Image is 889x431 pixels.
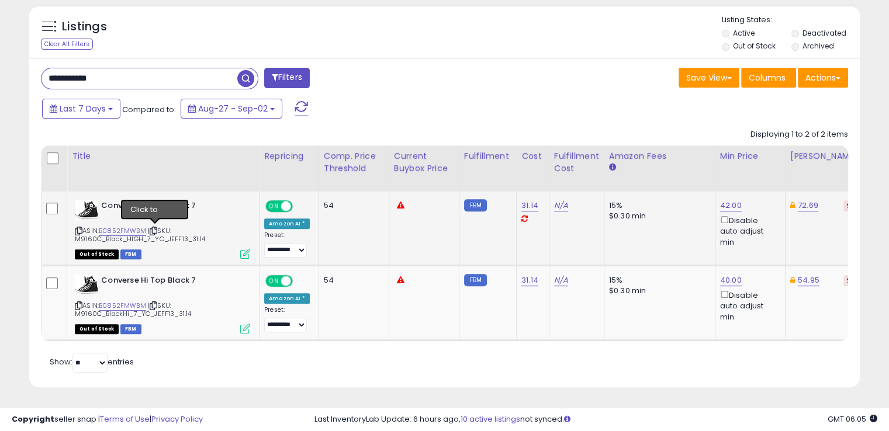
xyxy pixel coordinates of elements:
button: Filters [264,68,310,88]
div: 15% [609,200,706,211]
strong: Copyright [12,413,54,425]
button: Aug-27 - Sep-02 [181,99,282,119]
button: Save View [679,68,739,88]
a: Terms of Use [100,413,150,425]
div: ASIN: [75,200,250,258]
a: 31.14 [521,200,538,211]
div: seller snap | | [12,414,203,425]
span: OFF [291,276,310,286]
a: B0852FMWBM [99,226,146,236]
span: Show: entries [50,356,134,367]
a: 31.14 [521,274,538,286]
a: N/A [554,200,568,211]
a: 10 active listings [461,413,520,425]
span: Aug-27 - Sep-02 [198,103,268,114]
div: Fulfillment Cost [554,150,599,175]
div: Amazon Fees [609,150,710,162]
a: 72.69 [798,200,818,211]
div: Repricing [264,150,314,162]
div: Disable auto adjust min [720,289,776,322]
div: 15% [609,275,706,286]
label: Deactivated [802,28,846,38]
b: Converse Hi Top Black 7 [101,275,243,289]
a: 42.00 [720,200,742,211]
div: Preset: [264,306,310,332]
div: Title [72,150,254,162]
span: Columns [749,72,786,84]
div: 54 [324,275,380,286]
span: | SKU: M9160C_Black_HIGH_7_YC_JEFF13_31.14 [75,226,205,244]
div: ASIN: [75,275,250,332]
div: $0.30 min [609,286,706,296]
span: OFF [291,201,310,211]
div: Current Buybox Price [394,150,454,175]
button: Actions [798,68,848,88]
small: FBM [464,274,487,286]
div: Fulfillment [464,150,511,162]
span: FBM [120,249,141,259]
span: | SKU: M9160C_BlackHi_7_YC_JEFF13_31.14 [75,301,191,318]
span: ON [267,201,281,211]
button: Columns [741,68,796,88]
a: 40.00 [720,274,742,286]
div: Min Price [720,150,780,162]
div: Clear All Filters [41,39,93,50]
p: Listing States: [722,15,860,26]
div: 54 [324,200,380,211]
div: Preset: [264,231,310,258]
span: Compared to: [122,104,176,115]
div: Amazon AI * [264,218,310,229]
span: 2025-09-10 06:05 GMT [828,413,877,425]
div: $0.30 min [609,211,706,221]
h5: Listings [62,19,107,35]
span: Last 7 Days [60,103,106,114]
div: [PERSON_NAME] [790,150,860,162]
div: Amazon AI * [264,293,310,304]
img: 51jnKbRDOpL._SL40_.jpg [75,275,98,294]
a: B0852FMWBM [99,301,146,311]
label: Archived [802,41,833,51]
small: Amazon Fees. [609,162,616,173]
label: Active [733,28,755,38]
div: Last InventoryLab Update: 6 hours ago, not synced. [314,414,877,425]
div: Comp. Price Threshold [324,150,384,175]
div: Displaying 1 to 2 of 2 items [750,129,848,140]
span: All listings that are currently out of stock and unavailable for purchase on Amazon [75,249,119,259]
a: Privacy Policy [151,413,203,425]
span: All listings that are currently out of stock and unavailable for purchase on Amazon [75,324,119,334]
img: 51jnKbRDOpL._SL40_.jpg [75,200,98,220]
span: ON [267,276,281,286]
b: Converse Hi Top Black 7 [101,200,243,214]
label: Out of Stock [733,41,776,51]
span: FBM [120,324,141,334]
small: FBM [464,199,487,211]
button: Last 7 Days [42,99,120,119]
div: Disable auto adjust min [720,214,776,248]
div: Cost [521,150,544,162]
a: 54.95 [798,274,819,286]
a: N/A [554,274,568,286]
